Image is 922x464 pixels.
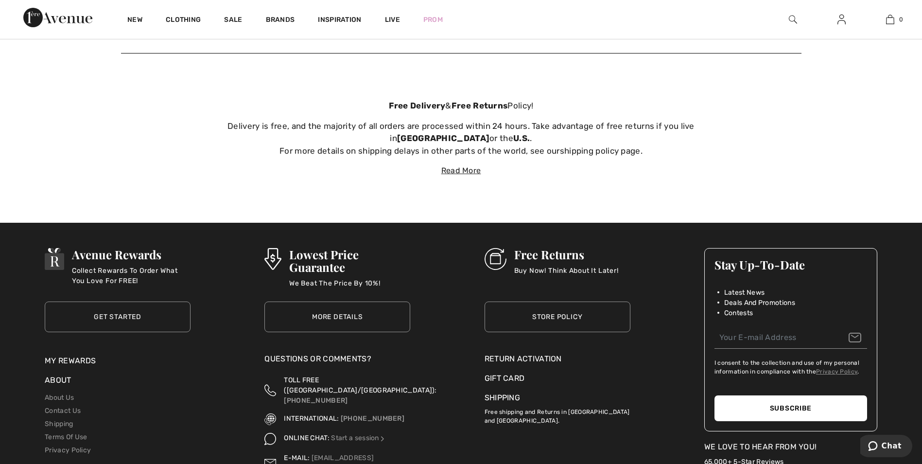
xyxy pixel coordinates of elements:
a: Privacy Policy [45,446,91,454]
a: shipping policy page [560,146,641,156]
a: [PHONE_NUMBER] [284,396,348,405]
a: Terms Of Use [45,433,87,441]
strong: Free Delivery [389,101,446,110]
img: Online Chat [379,435,386,442]
a: Sale [224,16,242,26]
a: Privacy Policy [816,368,857,375]
img: Lowest Price Guarantee [264,248,281,270]
h3: Stay Up-To-Date [714,258,867,271]
div: About [45,375,191,391]
a: Shipping [45,420,73,428]
strong: Free Returns [452,101,508,110]
div: Questions or Comments? [264,353,410,370]
p: Buy Now! Think About It Later! [514,266,619,285]
span: ONLINE CHAT: [284,434,330,442]
img: 1ère Avenue [23,8,92,27]
a: Return Activation [485,353,630,365]
p: Collect Rewards To Order What You Love For FREE! [72,266,191,285]
h3: Free Returns [514,248,619,261]
div: Read More [121,165,801,177]
a: Store Policy [485,302,630,332]
span: Latest News [724,287,765,298]
img: My Bag [886,14,894,25]
img: search the website [789,14,797,25]
img: Avenue Rewards [45,248,64,270]
span: Contests [724,308,753,318]
h3: Avenue Rewards [72,248,191,261]
label: I consent to the collection and use of my personal information in compliance with the . [714,358,867,376]
img: Toll Free (Canada/US) [264,375,276,406]
strong: U.S. [513,133,530,143]
span: INTERNATIONAL: [284,414,339,423]
p: Free shipping and Returns in [GEOGRAPHIC_DATA] and [GEOGRAPHIC_DATA]. [485,404,630,425]
img: Online Chat [264,433,276,445]
span: TOLL FREE ([GEOGRAPHIC_DATA]/[GEOGRAPHIC_DATA]): [284,376,436,394]
a: Get Started [45,302,191,332]
span: Deals And Promotions [724,298,795,308]
a: My Rewards [45,356,96,365]
a: Gift Card [485,373,630,384]
a: Prom [423,15,443,25]
a: Sign In [830,14,853,26]
a: Live [385,15,400,25]
p: & Policy! [212,100,711,112]
a: Shipping [485,393,520,402]
img: International [264,413,276,425]
p: We Beat The Price By 10%! [289,278,411,298]
span: 0 [899,15,903,24]
img: My Info [837,14,846,25]
a: 0 [866,14,914,25]
iframe: Opens a widget where you can chat to one of our agents [860,435,912,459]
h3: Lowest Price Guarantee [289,248,411,273]
span: E-MAIL: [284,454,310,462]
span: Inspiration [318,16,361,26]
button: Subscribe [714,395,867,421]
a: Start a session [331,434,386,442]
img: Free Returns [485,248,506,270]
a: Contact Us [45,407,81,415]
strong: [GEOGRAPHIC_DATA] [397,133,489,143]
div: We Love To Hear From You! [704,441,877,453]
a: Brands [266,16,295,26]
a: More Details [264,302,410,332]
p: Delivery is free, and the majority of all orders are processed within 24 hours. Take advantage of... [212,120,711,158]
a: About Us [45,393,74,402]
input: Your E-mail Address [714,327,867,349]
a: [PHONE_NUMBER] [341,414,404,423]
a: New [127,16,142,26]
a: Clothing [166,16,201,26]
